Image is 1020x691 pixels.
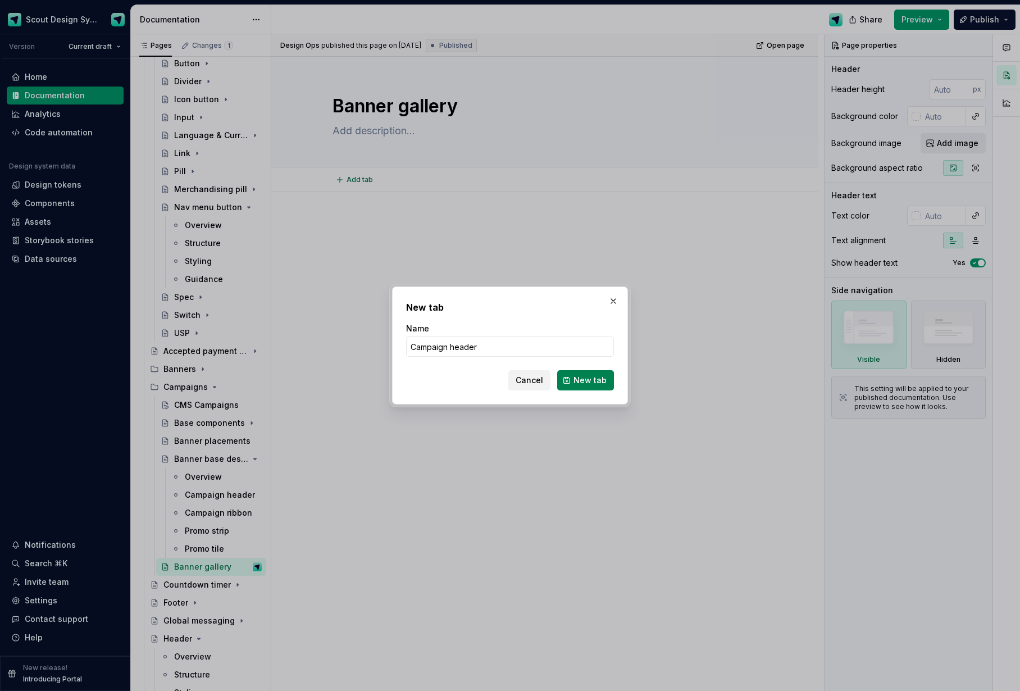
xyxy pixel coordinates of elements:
button: Cancel [508,370,550,390]
span: Cancel [516,375,543,386]
button: New tab [557,370,614,390]
h2: New tab [406,301,614,314]
span: New tab [573,375,607,386]
label: Name [406,323,429,334]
